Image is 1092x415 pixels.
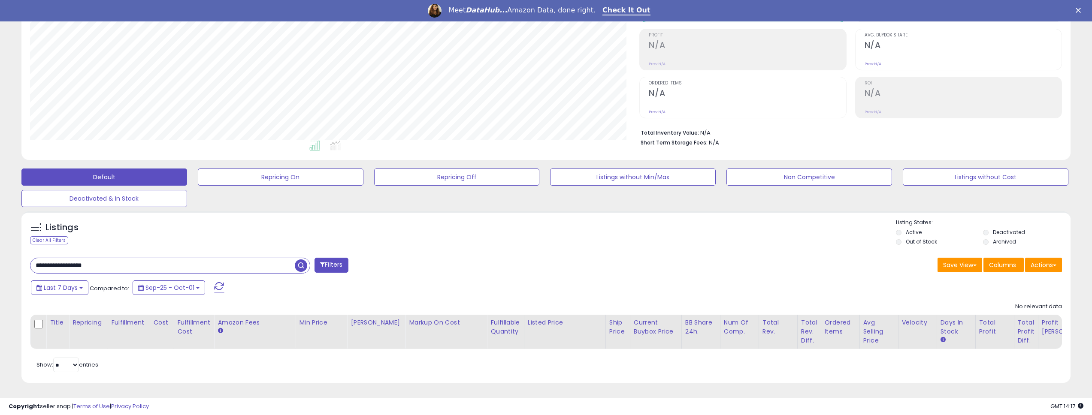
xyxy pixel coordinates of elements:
b: Total Inventory Value: [641,129,699,136]
div: Fulfillment [111,318,146,327]
div: Total Profit [979,318,1010,336]
span: Ordered Items [649,81,846,86]
span: Show: entries [36,361,98,369]
small: Prev: N/A [649,61,665,66]
strong: Copyright [9,402,40,410]
div: Velocity [902,318,933,327]
div: Avg Selling Price [863,318,895,345]
span: N/A [709,138,719,147]
label: Deactivated [993,229,1025,236]
small: Days In Stock. [941,336,946,344]
h2: N/A [865,40,1062,52]
div: Total Rev. Diff. [801,318,817,345]
button: Save View [938,258,982,272]
small: Prev: N/A [865,61,881,66]
h5: Listings [45,222,79,234]
div: Cost [154,318,170,327]
span: Avg. Buybox Share [865,33,1062,38]
div: Fulfillable Quantity [490,318,520,336]
h2: N/A [865,88,1062,100]
button: Repricing Off [374,168,540,186]
th: The percentage added to the cost of goods (COGS) that forms the calculator for Min & Max prices. [405,315,487,349]
label: Out of Stock [906,238,937,245]
div: Amazon Fees [218,318,292,327]
div: Total Rev. [762,318,794,336]
label: Archived [993,238,1016,245]
span: Sep-25 - Oct-01 [145,283,194,292]
button: Non Competitive [726,168,892,186]
div: No relevant data [1015,303,1062,311]
div: Close [1076,8,1084,13]
div: Title [50,318,65,327]
small: Prev: N/A [649,109,665,114]
a: Privacy Policy [111,402,149,410]
b: Short Term Storage Fees: [641,139,708,146]
button: Filters [315,258,348,273]
button: Sep-25 - Oct-01 [133,280,205,295]
a: Terms of Use [73,402,110,410]
div: Min Price [299,318,343,327]
div: Repricing [73,318,104,327]
button: Default [21,168,187,186]
div: BB Share 24h. [685,318,717,336]
h2: N/A [649,40,846,52]
div: Listed Price [528,318,602,327]
button: Last 7 Days [31,280,88,295]
div: Current Buybox Price [634,318,678,336]
div: Markup on Cost [409,318,483,327]
button: Repricing On [198,168,363,186]
span: Compared to: [90,284,129,292]
span: Last 7 Days [44,283,78,292]
div: Clear All Filters [30,236,68,244]
li: N/A [641,127,1056,137]
div: Total Profit Diff. [1018,318,1035,345]
button: Columns [983,258,1024,272]
small: Amazon Fees. [218,327,223,335]
small: Prev: N/A [865,109,881,114]
div: [PERSON_NAME] [351,318,402,327]
span: ROI [865,81,1062,86]
h2: N/A [649,88,846,100]
button: Listings without Cost [903,168,1068,186]
div: Fulfillment Cost [177,318,210,336]
div: Days In Stock [941,318,972,336]
i: DataHub... [466,6,507,14]
span: 2025-10-9 14:17 GMT [1050,402,1083,410]
label: Active [906,229,922,236]
div: seller snap | | [9,403,149,411]
div: Meet Amazon Data, done right. [448,6,596,15]
p: Listing States: [896,219,1071,227]
button: Actions [1025,258,1062,272]
div: Num of Comp. [724,318,755,336]
div: Ship Price [609,318,626,336]
span: Profit [649,33,846,38]
img: Profile image for Georgie [428,4,442,18]
div: Ordered Items [825,318,856,336]
a: Check It Out [602,6,650,15]
span: Columns [989,261,1016,269]
button: Listings without Min/Max [550,168,716,186]
button: Deactivated & In Stock [21,190,187,207]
